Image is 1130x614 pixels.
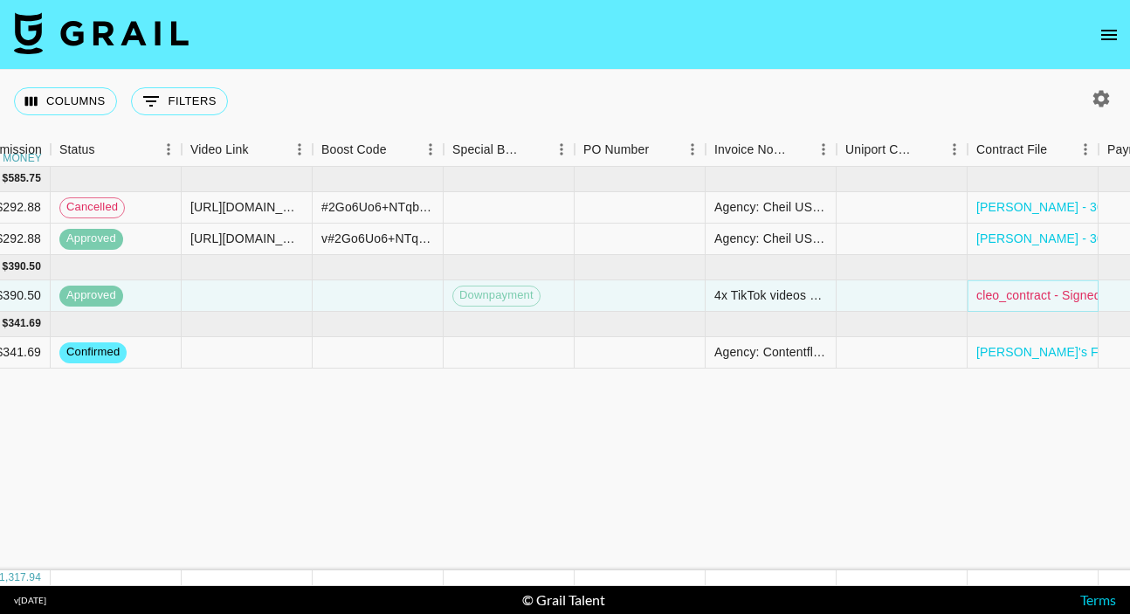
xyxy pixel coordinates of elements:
span: approved [59,231,123,247]
div: $ [3,259,9,274]
button: Sort [249,137,273,162]
span: confirmed [59,344,127,361]
button: Menu [155,136,182,162]
div: Status [51,133,182,167]
div: Contract File [976,133,1047,167]
button: Sort [917,137,941,162]
div: Contract File [968,133,1099,167]
div: 585.75 [8,171,41,186]
div: Uniport Contact Email [845,133,917,167]
button: Sort [786,137,810,162]
div: $ [3,171,9,186]
button: Menu [810,136,837,162]
a: Terms [1080,591,1116,608]
div: Invoice Notes [706,133,837,167]
img: Grail Talent [14,12,189,54]
div: Video Link [190,133,249,167]
div: © Grail Talent [522,591,605,609]
div: Video Link [182,133,313,167]
div: Status [59,133,95,167]
button: Show filters [131,87,228,115]
a: cleo_contract - Signed.pdf [976,286,1122,304]
div: Agency: Contentflowz Client: Stan Store [714,343,827,361]
div: 390.50 [8,259,41,274]
div: money [3,153,42,163]
div: PO Number [575,133,706,167]
div: Agency: Cheil USA Inc. and its affiliates Advertiser: Microsoft Corporation Billing Address: 318 ... [714,198,827,216]
div: #2Go6Uo6+NTqbqiCg7hTlh0gOQiMBUXgcIaiRE+RJDpWGHGslNv3AaJhrSF8R+WU= [321,198,434,216]
div: v [DATE] [14,595,46,606]
span: Downpayment [453,287,540,304]
button: Sort [649,137,673,162]
div: 4x TikTok videos + 3 months of paid usage. Payment to be processed ahead of posts going live. [714,286,827,304]
button: Menu [548,136,575,162]
span: cancelled [60,199,124,216]
button: Sort [387,137,411,162]
button: Menu [679,136,706,162]
div: https://www.tiktok.com/@bintasbudget/video/7517271072534777119 [190,230,303,247]
button: open drawer [1092,17,1127,52]
span: approved [59,287,123,304]
div: v#2Go6Uo6+NTqbqiCg7hTlh0gOQiMBUXgcIaiRE+RJDpWGHGslNv3AaJhrSF8R+WU= [321,230,434,247]
div: https://www.tiktok.com/@bintasbudget/video/7517271072534777119 [190,198,303,216]
div: 341.69 [8,316,41,331]
button: Menu [1072,136,1099,162]
button: Sort [1047,137,1071,162]
div: $ [3,316,9,331]
button: Sort [524,137,548,162]
div: Special Booking Type [452,133,524,167]
div: Agency: Cheil USA Inc. and its affiliates Advertiser: Microsoft Corporation Billing Address: 318 ... [714,230,827,247]
div: Special Booking Type [444,133,575,167]
div: PO Number [583,133,649,167]
div: Uniport Contact Email [837,133,968,167]
button: Menu [286,136,313,162]
button: Sort [95,137,120,162]
button: Select columns [14,87,117,115]
button: Menu [941,136,968,162]
div: Invoice Notes [714,133,786,167]
div: Boost Code [321,133,387,167]
button: Menu [417,136,444,162]
div: Boost Code [313,133,444,167]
